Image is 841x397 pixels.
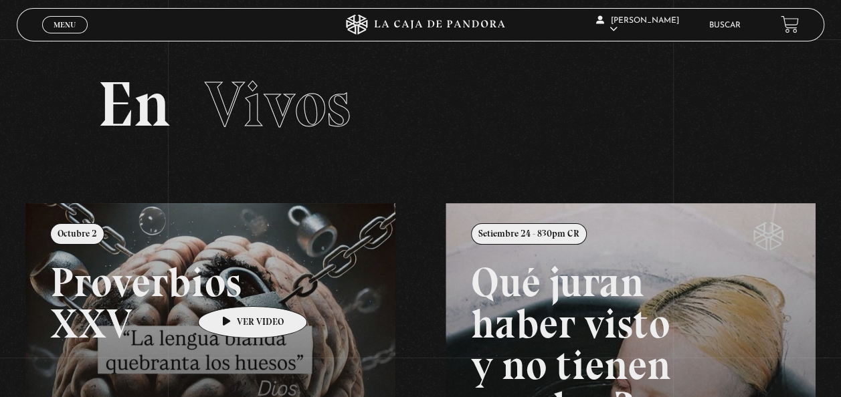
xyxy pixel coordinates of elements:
span: Vivos [205,66,351,142]
span: Menu [54,21,76,29]
a: Buscar [709,21,741,29]
h2: En [98,73,743,136]
span: Cerrar [50,32,81,41]
span: [PERSON_NAME] [595,17,678,33]
a: View your shopping cart [781,15,799,33]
